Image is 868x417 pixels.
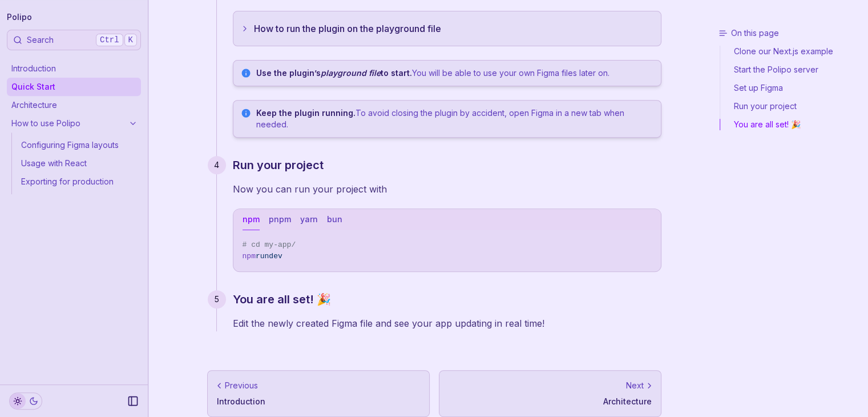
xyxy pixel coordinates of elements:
a: Clone our Next.js example [720,46,863,61]
a: Usage with React [17,154,141,173]
h3: On this page [718,27,863,39]
a: Exporting for production [17,173,141,191]
button: pnpm [269,209,291,230]
strong: Keep the plugin running. [256,108,356,118]
p: Previous [225,380,258,391]
button: yarn [300,209,318,230]
p: Next [626,380,644,391]
p: You will be able to use your own Figma files later on. [256,67,654,79]
kbd: Ctrl [96,34,123,46]
span: # cd my-app/ [243,240,296,249]
span: run [256,252,269,260]
a: Configuring Figma layouts [17,136,141,154]
button: bun [327,209,342,230]
a: You are all set! 🎉 [233,290,331,308]
a: You are all set! 🎉 [720,115,863,130]
button: Collapse Sidebar [124,392,142,410]
button: How to run the plugin on the playground file [233,11,661,46]
p: Architecture [449,396,652,407]
button: Toggle Theme [9,392,42,410]
a: Run your project [233,156,324,174]
kbd: K [124,34,137,46]
strong: Use the plugin’s to start. [256,68,412,78]
a: Polipo [7,9,32,25]
p: Introduction [217,396,420,407]
a: Start the Polipo server [720,61,863,79]
a: Introduction [7,59,141,78]
a: PreviousIntroduction [207,370,430,417]
a: Set up Figma [720,79,863,97]
a: Run your project [720,97,863,115]
a: NextArchitecture [439,370,661,417]
a: Quick Start [7,78,141,96]
a: Architecture [7,96,141,114]
p: To avoid closing the plugin by accident, open Figma in a new tab when needed. [256,107,654,130]
span: npm [243,252,256,260]
a: How to use Polipo [7,114,141,133]
button: npm [243,209,260,230]
em: playground file [321,68,381,78]
p: Edit the newly created Figma file and see your app updating in real time! [233,315,661,331]
button: SearchCtrlK [7,30,141,50]
p: Now you can run your project with [233,181,661,197]
span: dev [269,252,282,260]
